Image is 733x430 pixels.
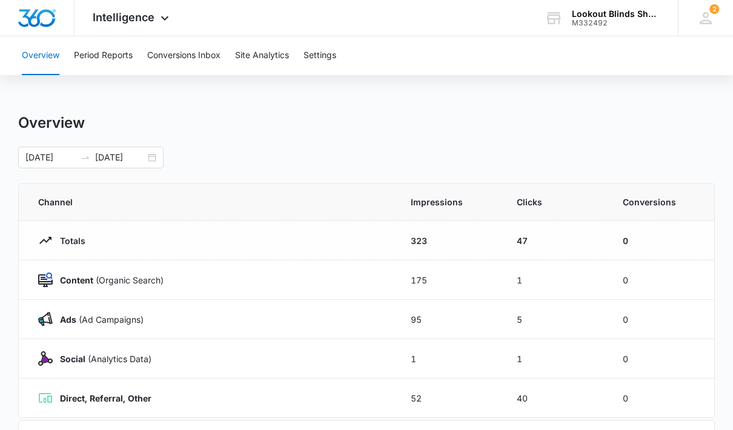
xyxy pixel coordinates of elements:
td: 323 [396,221,502,260]
td: 1 [502,339,608,379]
span: 2 [709,4,719,14]
td: 175 [396,260,502,300]
h1: Overview [18,114,85,132]
div: account name [572,9,660,19]
button: Overview [22,36,59,75]
span: Channel [38,196,382,208]
p: (Organic Search) [53,274,164,286]
td: 95 [396,300,502,339]
strong: Direct, Referral, Other [60,393,151,403]
strong: Content [60,275,93,285]
span: Intelligence [93,11,154,24]
img: Content [38,273,53,287]
span: swap-right [81,153,90,162]
td: 40 [502,379,608,418]
td: 0 [608,379,714,418]
td: 47 [502,221,608,260]
p: (Ad Campaigns) [53,313,144,326]
div: account id [572,19,660,27]
img: Ads [38,312,53,326]
td: 0 [608,300,714,339]
td: 1 [396,339,502,379]
td: 1 [502,260,608,300]
span: Clicks [517,196,594,208]
td: 0 [608,260,714,300]
p: Totals [53,234,85,247]
button: Site Analytics [235,36,289,75]
span: Conversions [623,196,695,208]
strong: Social [60,354,85,364]
img: Social [38,351,53,366]
input: Start date [25,151,76,164]
strong: Ads [60,314,76,325]
td: 5 [502,300,608,339]
td: 0 [608,339,714,379]
td: 0 [608,221,714,260]
div: notifications count [709,4,719,14]
input: End date [95,151,145,164]
td: 52 [396,379,502,418]
button: Conversions Inbox [147,36,221,75]
button: Period Reports [74,36,133,75]
span: Impressions [411,196,488,208]
button: Settings [303,36,336,75]
span: to [81,153,90,162]
p: (Analytics Data) [53,352,151,365]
